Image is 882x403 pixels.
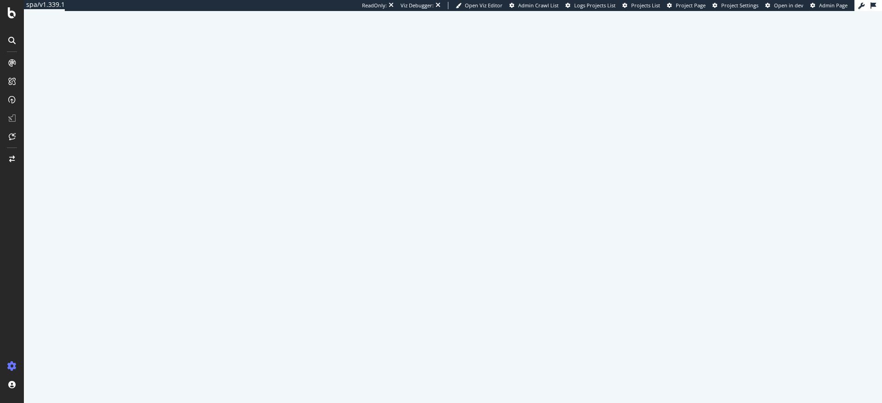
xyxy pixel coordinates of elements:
[509,2,559,9] a: Admin Crawl List
[622,2,660,9] a: Projects List
[456,2,503,9] a: Open Viz Editor
[819,2,848,9] span: Admin Page
[676,2,706,9] span: Project Page
[420,183,486,216] div: animation
[465,2,503,9] span: Open Viz Editor
[765,2,803,9] a: Open in dev
[774,2,803,9] span: Open in dev
[721,2,758,9] span: Project Settings
[362,2,387,9] div: ReadOnly:
[565,2,616,9] a: Logs Projects List
[667,2,706,9] a: Project Page
[401,2,434,9] div: Viz Debugger:
[810,2,848,9] a: Admin Page
[574,2,616,9] span: Logs Projects List
[631,2,660,9] span: Projects List
[518,2,559,9] span: Admin Crawl List
[712,2,758,9] a: Project Settings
